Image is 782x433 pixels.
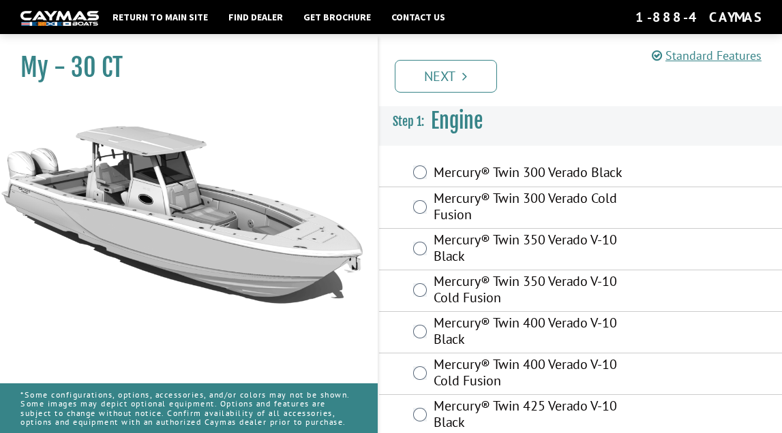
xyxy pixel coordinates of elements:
label: Mercury® Twin 350 Verado V-10 Cold Fusion [434,273,643,309]
label: Mercury® Twin 400 Verado V-10 Cold Fusion [434,356,643,392]
label: Mercury® Twin 350 Verado V-10 Black [434,231,643,268]
img: white-logo-c9c8dbefe5ff5ceceb0f0178aa75bf4bb51f6bca0971e226c86eb53dfe498488.png [20,11,99,25]
a: Contact Us [385,8,452,26]
a: Find Dealer [222,8,290,26]
label: Mercury® Twin 300 Verado Cold Fusion [434,190,643,226]
p: *Some configurations, options, accessories, and/or colors may not be shown. Some images may depic... [20,383,357,433]
a: Next [395,60,497,93]
div: 1-888-4CAYMAS [635,8,762,26]
a: Return to main site [106,8,215,26]
a: Get Brochure [297,8,378,26]
label: Mercury® Twin 400 Verado V-10 Black [434,315,643,351]
a: Standard Features [652,48,762,63]
label: Mercury® Twin 300 Verado Black [434,164,643,184]
h1: My - 30 CT [20,52,344,83]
